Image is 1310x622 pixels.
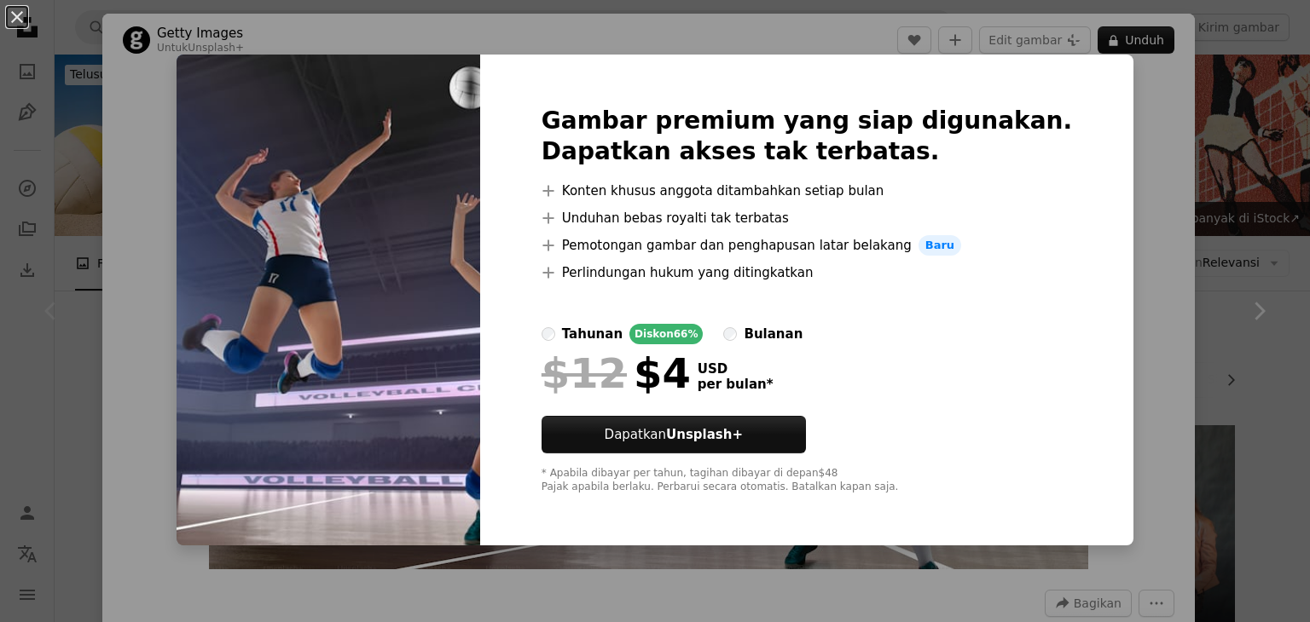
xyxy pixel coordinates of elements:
div: tahunan [562,324,623,344]
div: $4 [542,351,691,395]
li: Perlindungan hukum yang ditingkatkan [542,262,1072,283]
div: * Apabila dibayar per tahun, tagihan dibayar di depan $48 Pajak apabila berlaku. Perbarui secara ... [542,467,1072,494]
input: tahunanDiskon66% [542,327,555,341]
div: Diskon 66% [629,324,703,344]
span: Baru [919,235,961,256]
span: USD [698,361,774,377]
span: $12 [542,351,627,395]
button: DapatkanUnsplash+ [542,416,806,453]
li: Konten khusus anggota ditambahkan setiap bulan [542,181,1072,201]
span: per bulan * [698,377,774,392]
div: bulanan [744,324,803,344]
li: Pemotongan gambar dan penghapusan latar belakang [542,235,1072,256]
strong: Unsplash+ [666,427,743,442]
h2: Gambar premium yang siap digunakan. Dapatkan akses tak terbatas. [542,106,1072,167]
input: bulanan [723,327,737,341]
img: premium_photo-1661963404614-74802f16a7a0 [177,55,480,545]
li: Unduhan bebas royalti tak terbatas [542,208,1072,228]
